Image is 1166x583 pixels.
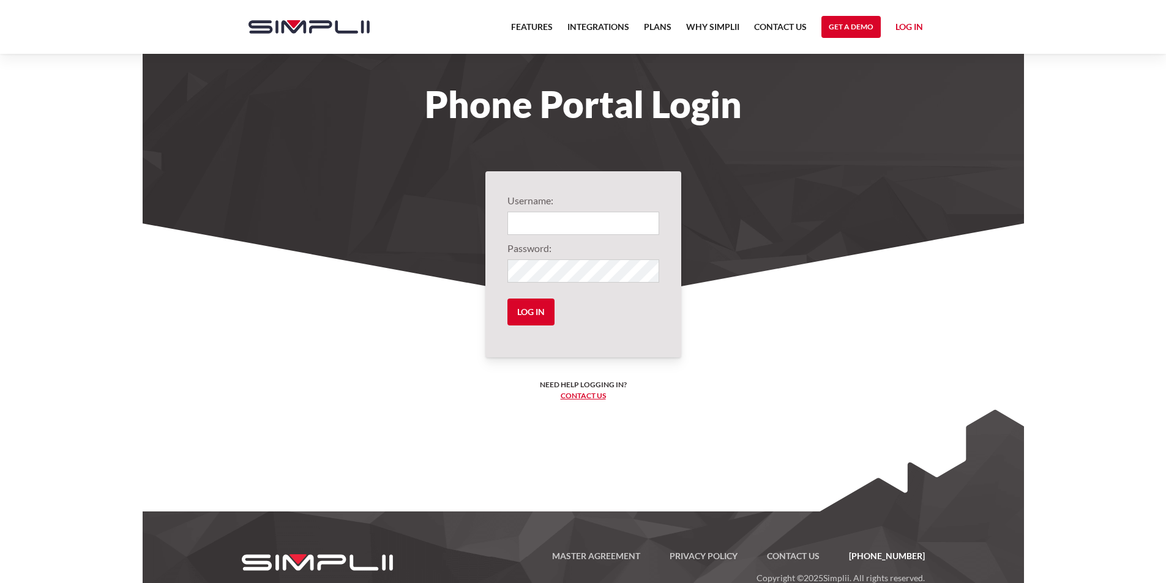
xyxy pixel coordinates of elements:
[507,193,659,335] form: Login
[754,20,807,42] a: Contact US
[895,20,923,38] a: Log in
[511,20,553,42] a: Features
[249,20,370,34] img: Simplii
[561,391,606,400] a: Contact us
[752,549,834,563] a: Contact US
[821,16,881,38] a: Get a Demo
[236,91,930,117] h1: Phone Portal Login
[567,20,629,42] a: Integrations
[834,549,925,563] a: [PHONE_NUMBER]
[804,573,823,583] span: 2025
[655,549,752,563] a: Privacy Policy
[644,20,671,42] a: Plans
[537,549,655,563] a: Master Agreement
[540,379,627,401] h6: Need help logging in? ‍
[507,299,555,325] input: Log in
[507,241,659,256] label: Password:
[507,193,659,208] label: Username:
[686,20,739,42] a: Why Simplii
